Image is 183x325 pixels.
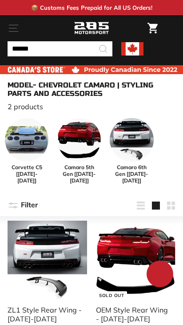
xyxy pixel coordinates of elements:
[96,221,175,300] img: chevrolet camaro with spoiler
[5,164,48,184] span: Corvette C5 [[DATE]-[DATE]]
[8,195,38,216] button: Filter
[31,4,152,11] p: 📦 Customs Fees Prepaid for All US Orders!
[143,16,162,41] a: Cart
[96,291,127,300] div: Sold Out
[74,21,109,36] img: Logo_285_Motorsport_areodynamics_components
[57,164,101,184] span: Camaro 5th Gen [[DATE]-[DATE]]
[110,164,153,184] span: Camaro 6th Gen [[DATE]-[DATE]]
[144,261,176,289] inbox-online-store-chat: Shopify online store chat
[8,41,112,56] input: Search
[8,81,175,98] h1: Model- Chevrolet Camaro | Styling Parts and Accessories
[5,118,48,184] a: Corvette C5 [[DATE]-[DATE]]
[57,118,101,184] a: Camaro 5th Gen [[DATE]-[DATE]]
[110,118,153,184] a: Camaro 6th Gen [[DATE]-[DATE]]
[8,102,175,111] p: 2 products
